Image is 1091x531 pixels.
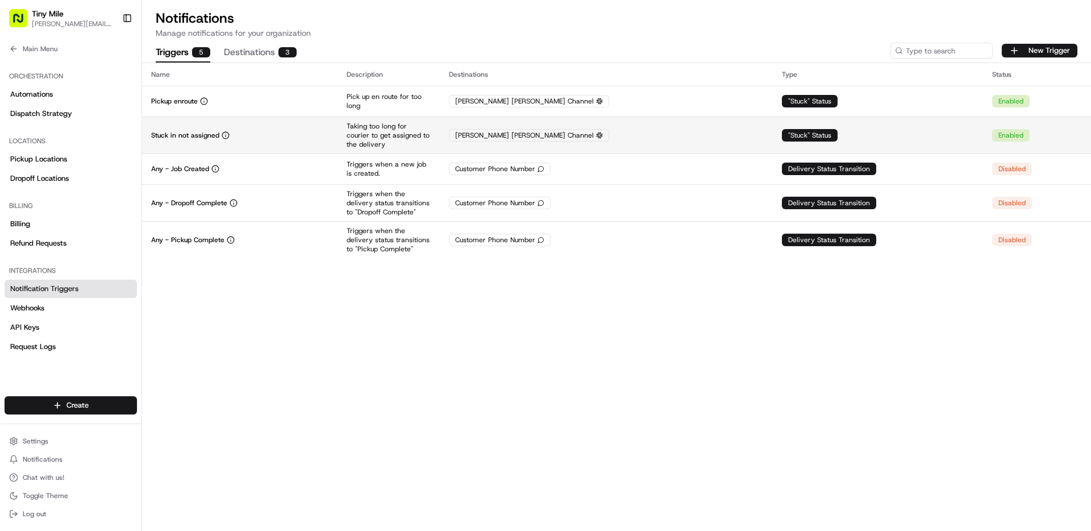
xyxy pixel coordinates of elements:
div: Delivery Status Transition [782,197,876,209]
button: Create [5,396,137,414]
img: 1736555255976-a54dd68f-1ca7-489b-9aae-adbdc363a1c4 [23,177,32,186]
div: [PERSON_NAME] [PERSON_NAME] Channel [449,95,609,107]
div: Start new chat [51,109,186,120]
div: Customer Phone Number [449,197,551,209]
input: Type to search [890,43,993,59]
span: Wisdom [PERSON_NAME] [35,176,121,185]
a: 📗Knowledge Base [7,250,91,270]
p: Pickup enroute [151,97,198,106]
p: Pick up en route for too long [347,92,431,110]
div: Customer Phone Number [449,234,551,246]
div: Delivery Status Transition [782,163,876,175]
a: Automations [5,85,137,103]
span: Automations [10,89,53,99]
div: Enabled [992,129,1030,142]
p: Triggers when the delivery status transitions to "Pickup Complete" [347,226,431,254]
a: Pickup Locations [5,150,137,168]
div: Delivery Status Transition [782,234,876,246]
div: 3 [278,47,297,57]
div: Status [992,70,1082,79]
span: Notifications [23,455,63,464]
div: Integrations [5,262,137,280]
div: Disabled [992,234,1032,246]
button: Triggers [156,43,210,63]
span: • [94,207,98,216]
button: Notifications [5,451,137,467]
div: Billing [5,197,137,215]
span: Notification Triggers [10,284,78,294]
span: Webhooks [10,303,44,313]
p: Manage notifications for your organization [156,27,1077,39]
span: [DATE] [101,207,124,216]
span: Pylon [113,282,138,291]
div: Name [151,70,328,79]
span: Settings [23,437,48,446]
button: Start new chat [193,112,207,126]
span: Create [66,400,89,410]
div: Disabled [992,163,1032,175]
div: [PERSON_NAME] [PERSON_NAME] Channel [449,129,609,142]
div: Enabled [992,95,1030,107]
a: API Keys [5,318,137,337]
div: Description [347,70,431,79]
img: 8571987876998_91fb9ceb93ad5c398215_72.jpg [24,109,44,129]
div: 5 [192,47,210,57]
a: Refund Requests [5,234,137,252]
div: Type [782,70,974,79]
a: 💻API Documentation [91,250,187,270]
img: 1736555255976-a54dd68f-1ca7-489b-9aae-adbdc363a1c4 [11,109,32,129]
span: Knowledge Base [23,254,87,265]
span: Request Logs [10,342,56,352]
a: Webhooks [5,299,137,317]
h1: Notifications [156,9,1077,27]
span: Toggle Theme [23,491,68,500]
span: [PERSON_NAME] [35,207,92,216]
div: "Stuck" Status [782,129,838,142]
button: Main Menu [5,41,137,57]
img: Wisdom Oko [11,165,30,188]
button: Toggle Theme [5,488,137,504]
p: Triggers when the delivery status transitions to "Dropoff Complete" [347,189,431,217]
button: Chat with us! [5,470,137,486]
span: Dropoff Locations [10,173,69,184]
button: See all [176,146,207,159]
p: Any - Job Created [151,164,209,173]
div: Orchestration [5,67,137,85]
span: Refund Requests [10,238,66,248]
button: Tiny Mile[PERSON_NAME][EMAIL_ADDRESS] [5,5,118,32]
div: Locations [5,132,137,150]
span: [DATE] [130,176,153,185]
span: Billing [10,219,30,229]
a: Request Logs [5,338,137,356]
p: Stuck in not assigned [151,131,219,140]
img: Denny Saunders [11,196,30,214]
span: API Documentation [107,254,182,265]
p: Taking too long for courier to get assigned to the delivery [347,122,431,149]
p: Any - Pickup Complete [151,235,224,244]
span: Main Menu [23,44,57,53]
button: Tiny Mile [32,8,64,19]
div: Customer Phone Number [449,163,551,175]
a: Dropoff Locations [5,169,137,188]
a: Notification Triggers [5,280,137,298]
div: Disabled [992,197,1032,209]
span: Pickup Locations [10,154,67,164]
button: Settings [5,433,137,449]
div: 💻 [96,255,105,264]
span: API Keys [10,322,39,333]
a: Billing [5,215,137,233]
p: Welcome 👋 [11,45,207,64]
p: Triggers when a new job is created. [347,160,431,178]
div: "Stuck" Status [782,95,838,107]
div: 📗 [11,255,20,264]
button: New Trigger [1002,44,1077,57]
button: Log out [5,506,137,522]
span: [PERSON_NAME][EMAIL_ADDRESS] [32,19,113,28]
a: Powered byPylon [80,281,138,291]
a: Dispatch Strategy [5,105,137,123]
button: Destinations [224,43,297,63]
input: Clear [30,73,188,85]
span: Dispatch Strategy [10,109,72,119]
div: We're available if you need us! [51,120,156,129]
